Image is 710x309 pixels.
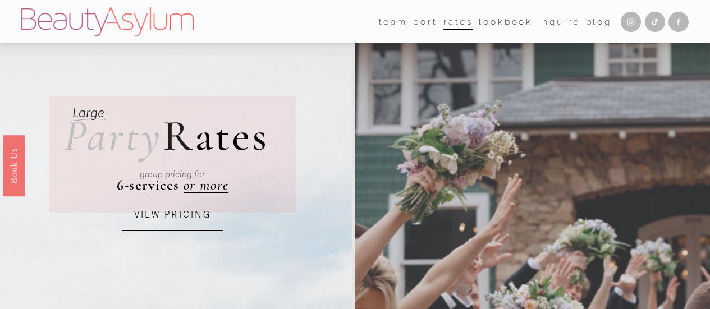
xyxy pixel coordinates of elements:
a: Facebook [668,12,689,32]
em: Large [72,105,104,121]
a: Blog [586,13,612,30]
a: folder dropdown [379,13,407,30]
a: Rates [443,13,473,30]
a: VIEW PRICING [122,200,223,231]
span: R [163,109,195,162]
a: TikTok [645,12,665,32]
a: port [413,13,437,30]
a: Lookbook [479,13,533,30]
a: Inquire [538,13,580,30]
span: team [379,14,407,30]
img: Beauty Asylum | Bridal Hair &amp; Makeup Charlotte &amp; Atlanta [21,7,194,36]
h2: ates [64,114,269,158]
em: Party [64,109,162,162]
em: group pricing for [140,169,205,179]
a: Book Us [3,135,25,196]
a: Instagram [621,12,641,32]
